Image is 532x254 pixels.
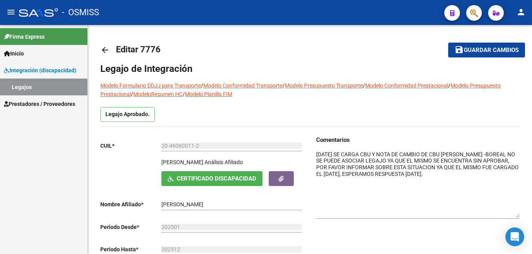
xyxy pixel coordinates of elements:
span: Inicio [4,49,24,58]
a: Modelo Formulario DDJJ para Transporte [100,82,201,89]
a: Modelo Planilla FIM [185,91,232,97]
mat-icon: menu [6,7,16,17]
p: [PERSON_NAME] [161,158,203,166]
p: Nombre Afiliado [100,200,161,209]
div: Análisis Afiliado [204,158,243,166]
span: Firma Express [4,32,45,41]
span: Prestadores / Proveedores [4,100,75,108]
h3: Comentarios [316,136,519,144]
p: Legajo Aprobado. [100,107,155,122]
a: Modelo Conformidad Prestacional [365,82,448,89]
a: Modelo Conformidad Transporte [203,82,282,89]
mat-icon: arrow_back [100,45,110,55]
mat-icon: person [516,7,526,17]
span: - OSMISS [62,4,99,21]
a: ModeloResumen HC [133,91,183,97]
p: Periodo Desde [100,223,161,231]
span: Certificado Discapacidad [177,175,256,182]
button: Certificado Discapacidad [161,171,262,186]
span: Guardar cambios [464,47,519,54]
div: Open Intercom Messenger [505,227,524,246]
h1: Legajo de Integración [100,63,519,75]
p: Periodo Hasta [100,245,161,254]
span: Integración (discapacidad) [4,66,76,75]
mat-icon: save [454,45,464,54]
span: Editar 7776 [116,45,161,54]
button: Guardar cambios [448,43,525,57]
a: Modelo Presupuesto Transporte [285,82,363,89]
p: CUIL [100,141,161,150]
